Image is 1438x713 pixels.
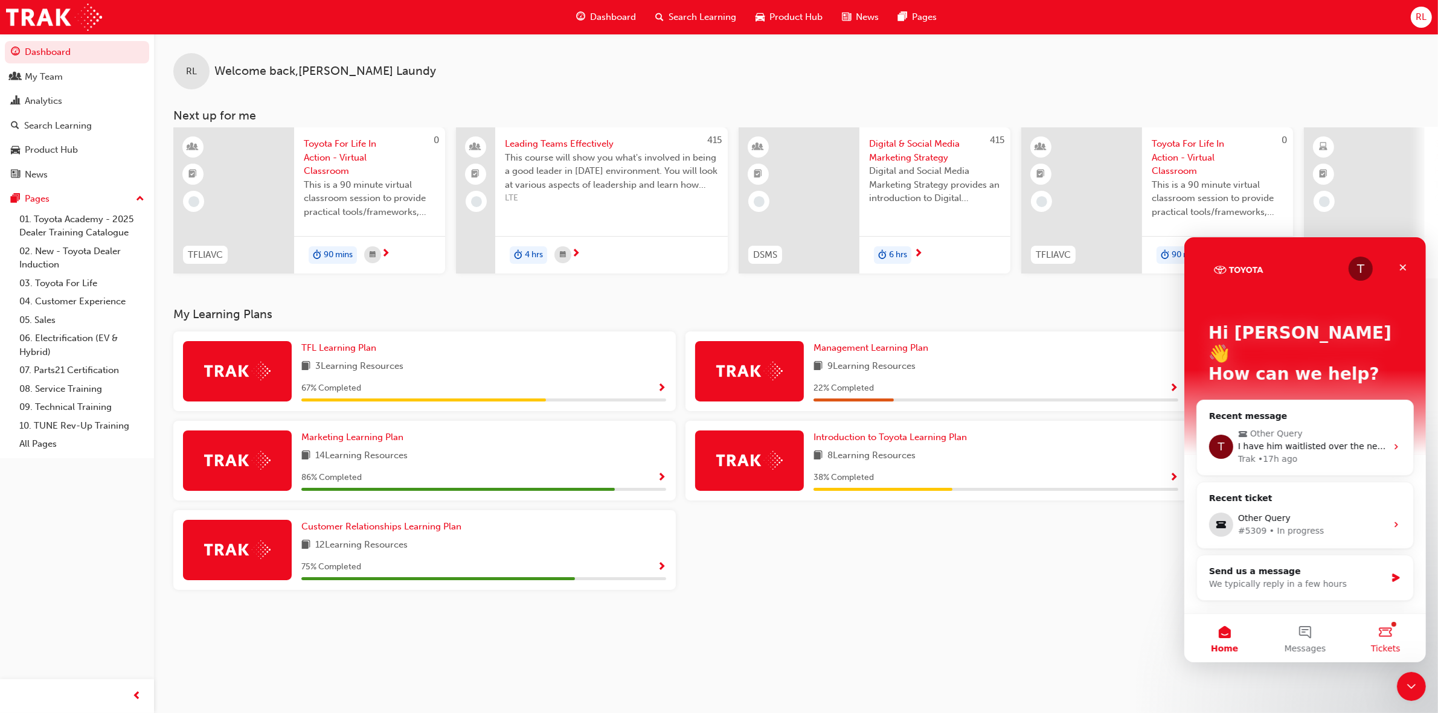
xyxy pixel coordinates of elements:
span: This course will show you what's involved in being a good leader in [DATE] environment. You will ... [505,151,718,192]
div: Pages [25,192,50,206]
span: Toyota For Life In Action - Virtual Classroom [304,137,435,178]
a: 0TFLIAVCToyota For Life In Action - Virtual ClassroomThis is a 90 minute virtual classroom sessio... [173,127,445,273]
a: 415DSMSDigital & Social Media Marketing StrategyDigital and Social Media Marketing Strategy provi... [739,127,1010,273]
a: My Team [5,66,149,88]
div: • 17h ago [74,216,113,228]
span: 8 Learning Resources [827,449,916,464]
a: 02. New - Toyota Dealer Induction [14,242,149,274]
button: Messages [80,377,161,425]
span: Show Progress [657,473,666,484]
a: All Pages [14,435,149,453]
button: Show Progress [1169,470,1178,485]
span: 90 mins [324,248,353,262]
a: 09. Technical Training [14,398,149,417]
span: duration-icon [313,248,321,263]
span: 67 % Completed [301,382,361,395]
span: 12 Learning Resources [315,538,408,553]
div: Trak [54,216,71,228]
span: learningRecordVerb_NONE-icon [1036,196,1047,207]
a: Search Learning [5,115,149,137]
span: 4 hrs [525,248,543,262]
span: DSMS [753,248,777,262]
div: Search Learning [24,119,92,133]
span: 415 [707,135,722,145]
img: Trak [204,362,271,380]
span: duration-icon [878,248,887,263]
span: Customer Relationships Learning Plan [301,521,461,532]
span: duration-icon [514,248,522,263]
a: news-iconNews [832,5,888,30]
button: RL [1411,7,1432,28]
div: Send us a message [25,328,202,341]
img: Trak [716,362,783,380]
div: We typically reply in a few hours [25,341,202,353]
span: LTE [505,191,718,205]
span: book-icon [814,359,823,374]
span: booktick-icon [754,167,763,182]
span: car-icon [11,145,20,156]
span: Marketing Learning Plan [301,432,403,443]
a: 08. Service Training [14,380,149,398]
img: Trak [6,4,102,31]
span: calendar-icon [370,248,376,263]
span: News [856,10,879,24]
a: 03. Toyota For Life [14,274,149,293]
span: RL [186,65,197,78]
span: booktick-icon [189,167,197,182]
button: DashboardMy TeamAnalyticsSearch LearningProduct HubNews [5,39,149,188]
span: book-icon [301,359,310,374]
span: 90 mins [1172,248,1201,262]
a: 05. Sales [14,311,149,330]
span: 38 % Completed [814,471,874,485]
span: Management Learning Plan [814,342,928,353]
span: next-icon [571,249,580,260]
iframe: Intercom live chat [1397,672,1426,701]
span: 9 Learning Resources [827,359,916,374]
span: pages-icon [11,194,20,205]
button: Show Progress [657,560,666,575]
span: 3 Learning Resources [315,359,403,374]
a: Marketing Learning Plan [301,430,408,444]
div: Other Query [54,275,202,287]
span: search-icon [11,121,19,132]
span: news-icon [11,170,20,181]
a: pages-iconPages [888,5,946,30]
img: Trak [204,540,271,559]
span: I have him waitlisted over the next few days? [54,204,246,214]
span: Introduction to Toyota Learning Plan [814,432,967,443]
span: TFLIAVC [1036,248,1071,262]
div: Analytics [25,94,62,108]
div: My Team [25,70,63,84]
img: Trak [204,451,271,470]
span: booktick-icon [1037,167,1045,182]
span: learningRecordVerb_NONE-icon [1319,196,1330,207]
a: TFL Learning Plan [301,341,381,355]
img: Trak [716,451,783,470]
span: booktick-icon [1320,167,1328,182]
div: Close [208,19,230,41]
span: chart-icon [11,96,20,107]
span: learningResourceType_INSTRUCTOR_LED-icon [754,139,763,155]
span: pages-icon [898,10,907,25]
span: Show Progress [657,383,666,394]
span: learningResourceType_INSTRUCTOR_LED-icon [189,139,197,155]
button: Pages [5,188,149,210]
span: news-icon [842,10,851,25]
div: Recent ticket [25,255,217,270]
a: Analytics [5,90,149,112]
span: booktick-icon [472,167,480,182]
a: 06. Electrification (EV & Hybrid) [14,329,149,361]
a: Management Learning Plan [814,341,933,355]
span: learningRecordVerb_NONE-icon [471,196,482,207]
span: 6 hrs [889,248,907,262]
span: people-icon [472,139,480,155]
a: Product Hub [5,139,149,161]
span: Pages [912,10,937,24]
span: learningResourceType_INSTRUCTOR_LED-icon [1037,139,1045,155]
span: calendar-icon [560,248,566,263]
